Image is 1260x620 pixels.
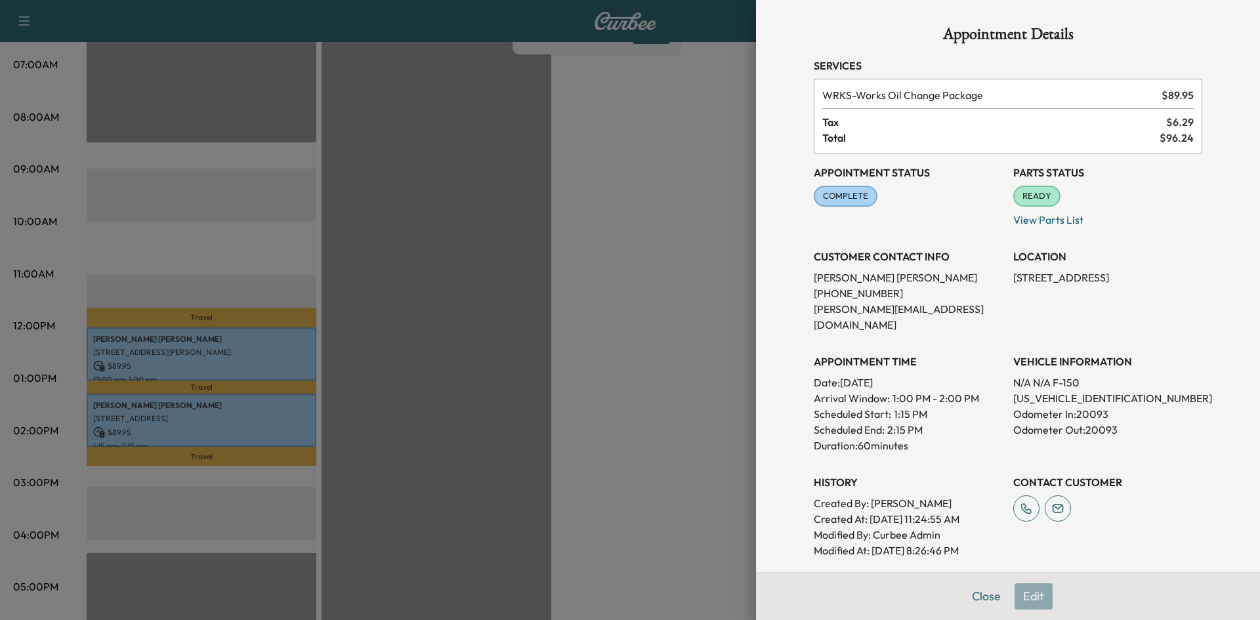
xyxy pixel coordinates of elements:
[822,114,1166,130] span: Tax
[1166,114,1194,130] span: $ 6.29
[1013,207,1202,228] p: View Parts List
[1162,87,1194,103] span: $ 89.95
[814,390,1003,406] p: Arrival Window:
[1013,375,1202,390] p: N/A N/A F-150
[814,249,1003,264] h3: CUSTOMER CONTACT INFO
[1013,270,1202,285] p: [STREET_ADDRESS]
[814,438,1003,453] p: Duration: 60 minutes
[1160,130,1194,146] span: $ 96.24
[1013,354,1202,369] h3: VEHICLE INFORMATION
[814,270,1003,285] p: [PERSON_NAME] [PERSON_NAME]
[814,301,1003,333] p: [PERSON_NAME][EMAIL_ADDRESS][DOMAIN_NAME]
[894,406,927,422] p: 1:15 PM
[1013,422,1202,438] p: Odometer Out: 20093
[1013,474,1202,490] h3: CONTACT CUSTOMER
[814,165,1003,180] h3: Appointment Status
[1013,406,1202,422] p: Odometer In: 20093
[814,422,885,438] p: Scheduled End:
[814,527,1003,543] p: Modified By : Curbee Admin
[814,511,1003,527] p: Created At : [DATE] 11:24:55 AM
[822,130,1160,146] span: Total
[814,375,1003,390] p: Date: [DATE]
[814,543,1003,558] p: Modified At : [DATE] 8:26:46 PM
[822,87,1156,103] span: Works Oil Change Package
[815,190,876,203] span: COMPLETE
[892,390,979,406] span: 1:00 PM - 2:00 PM
[814,474,1003,490] h3: History
[887,422,923,438] p: 2:15 PM
[963,583,1009,610] button: Close
[814,58,1202,73] h3: Services
[1013,249,1202,264] h3: LOCATION
[814,285,1003,301] p: [PHONE_NUMBER]
[814,26,1202,47] h1: Appointment Details
[1015,190,1059,203] span: READY
[814,406,891,422] p: Scheduled Start:
[1013,165,1202,180] h3: Parts Status
[814,354,1003,369] h3: APPOINTMENT TIME
[1013,390,1202,406] p: [US_VEHICLE_IDENTIFICATION_NUMBER]
[814,495,1003,511] p: Created By : [PERSON_NAME]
